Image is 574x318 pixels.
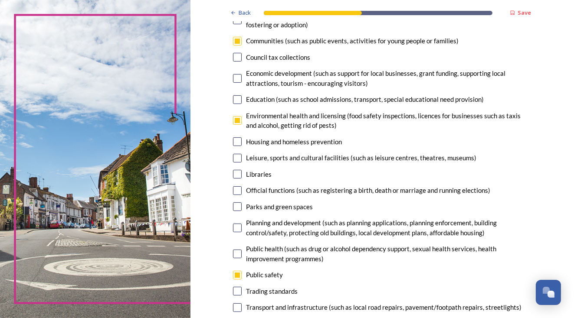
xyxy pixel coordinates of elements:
strong: Save [518,9,531,16]
div: Environmental health and licensing (food safety inspections, licences for businesses such as taxi... [246,111,531,130]
div: Public safety [246,270,283,280]
div: Leisure, sports and cultural facilities (such as leisure centres, theatres, museums) [246,153,476,163]
span: Back [239,9,251,17]
div: Transport and infrastructure (such as local road repairs, pavement/footpath repairs, streetlights) [246,302,522,312]
div: Economic development (such as support for local businesses, grant funding, supporting local attra... [246,68,531,88]
div: Council tax collections [246,52,310,62]
div: Public health (such as drug or alcohol dependency support, sexual health services, health improve... [246,244,531,263]
div: Planning and development (such as planning applications, planning enforcement, building control/s... [246,218,531,237]
div: Official functions (such as registering a birth, death or marriage and running elections) [246,185,490,195]
div: Housing and homeless prevention [246,137,342,147]
div: Libraries [246,169,272,179]
div: Communities (such as public events, activities for young people or families) [246,36,459,46]
div: Education (such as school admissions, transport, special educational need provision) [246,94,484,104]
button: Open Chat [536,280,561,305]
div: Parks and green spaces [246,202,313,212]
div: Trading standards [246,286,298,296]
